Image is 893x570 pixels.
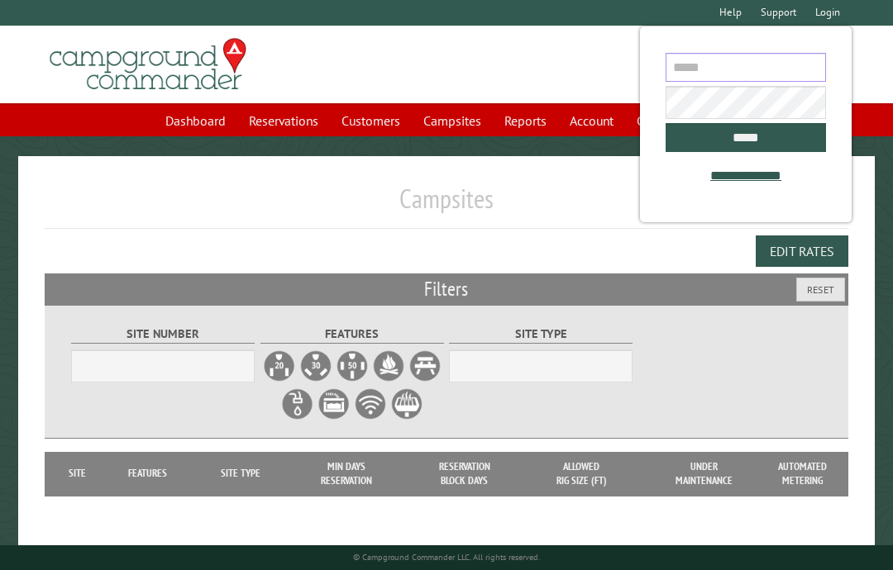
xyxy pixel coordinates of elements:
label: Picnic Table [408,349,442,382]
a: Reservations [239,105,328,136]
a: Reports [494,105,556,136]
small: © Campground Commander LLC. All rights reserved. [353,552,540,563]
label: 50A Electrical Hookup [336,349,369,382]
label: WiFi Service [354,387,387,420]
th: Reservation Block Days [406,452,523,496]
label: 30A Electrical Hookup [299,349,332,382]
a: Account [560,105,623,136]
a: Campsites [413,105,491,136]
a: Communications [627,105,738,136]
label: Sewer Hookup [318,387,351,420]
th: Under Maintenance [640,452,770,496]
button: Edit Rates [756,235,848,267]
label: Site Number [71,325,255,344]
label: Site Type [449,325,633,344]
th: Allowed Rig Size (ft) [523,452,639,496]
th: Min Days Reservation [288,452,405,496]
img: Campground Commander [45,32,251,97]
th: Features [102,452,194,496]
a: Customers [332,105,410,136]
th: Site Type [193,452,288,496]
label: 20A Electrical Hookup [263,349,296,382]
th: Automated metering [769,452,835,496]
label: Water Hookup [281,387,314,420]
th: Site [53,452,102,496]
label: Features [260,325,444,344]
a: Dashboard [155,105,236,136]
h2: Filters [45,273,848,305]
button: Reset [796,278,845,302]
label: Firepit [372,349,405,382]
h1: Campsites [45,183,848,228]
label: Grill [390,387,423,420]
